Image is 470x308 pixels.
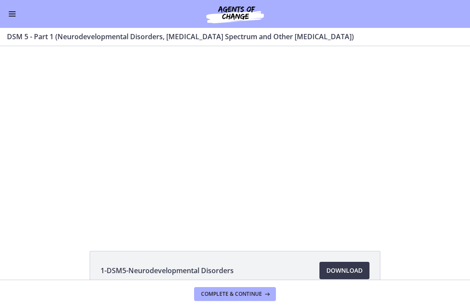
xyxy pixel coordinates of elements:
[194,287,276,301] button: Complete & continue
[326,265,363,276] span: Download
[101,265,234,276] span: 1-DSM5-Neurodevelopmental Disorders
[183,3,287,24] img: Agents of Change
[7,9,17,19] button: Enable menu
[319,262,369,279] a: Download
[201,291,262,298] span: Complete & continue
[7,31,453,42] h3: DSM 5 - Part 1 (Neurodevelopmental Disorders, [MEDICAL_DATA] Spectrum and Other [MEDICAL_DATA])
